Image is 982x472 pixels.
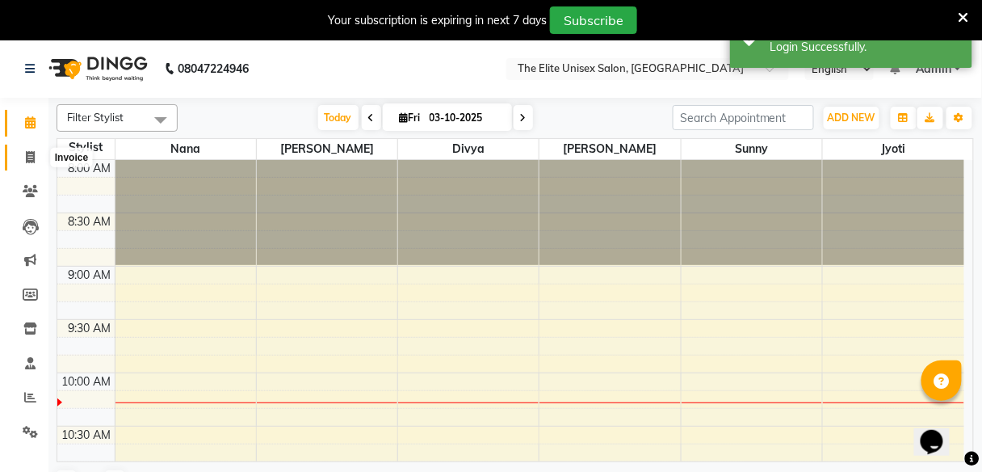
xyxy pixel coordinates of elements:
[398,139,539,159] span: Divya
[828,112,875,124] span: ADD NEW
[673,105,814,130] input: Search Appointment
[41,46,152,91] img: logo
[257,139,397,159] span: [PERSON_NAME]
[916,61,951,78] span: Admin
[178,46,249,91] b: 08047224946
[682,139,822,159] span: Sunny
[115,139,256,159] span: Nana
[65,213,115,230] div: 8:30 AM
[823,139,964,159] span: Jyoti
[318,105,359,130] span: Today
[550,6,637,34] button: Subscribe
[65,267,115,284] div: 9:00 AM
[425,106,506,130] input: 2025-10-03
[824,107,879,129] button: ADD NEW
[328,12,547,29] div: Your subscription is expiring in next 7 days
[57,139,115,156] div: Stylist
[67,111,124,124] span: Filter Stylist
[539,139,680,159] span: [PERSON_NAME]
[59,427,115,444] div: 10:30 AM
[65,320,115,337] div: 9:30 AM
[396,112,425,124] span: Fri
[51,148,92,167] div: Invoice
[914,407,966,456] iframe: chat widget
[770,39,960,56] div: Login Successfully.
[59,373,115,390] div: 10:00 AM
